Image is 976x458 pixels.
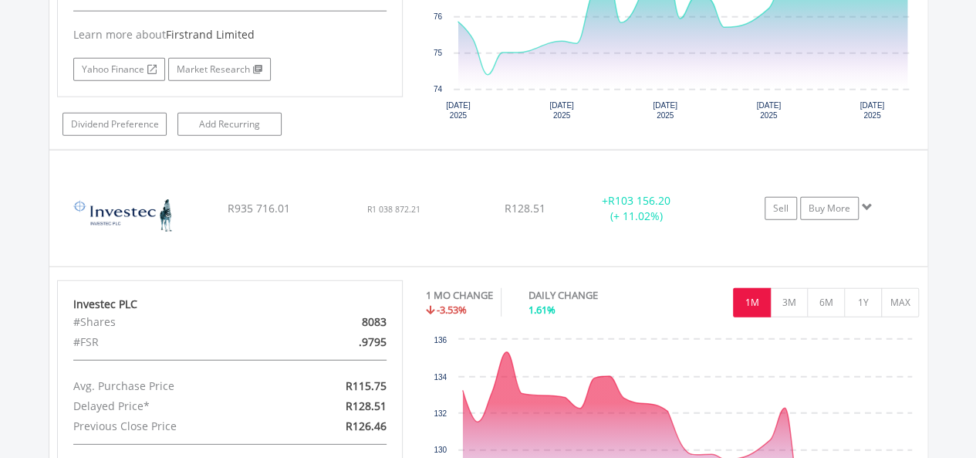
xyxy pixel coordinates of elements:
span: 1.61% [529,303,556,317]
span: Firstrand Limited [166,27,255,42]
div: Avg. Purchase Price [62,376,286,396]
a: Buy More [800,197,859,220]
div: + (+ 11.02%) [579,193,695,224]
div: Learn more about [73,27,387,42]
span: -3.53% [437,303,467,317]
div: Delayed Price* [62,396,286,416]
text: [DATE] 2025 [549,101,574,120]
span: R128.51 [505,201,545,215]
span: R126.46 [346,419,387,433]
text: 130 [434,446,447,454]
a: Dividend Preference [62,113,167,136]
text: 136 [434,336,447,344]
span: R1 038 872.21 [367,204,420,215]
button: 1Y [844,288,882,317]
span: R115.75 [346,378,387,393]
div: #Shares [62,312,286,332]
text: [DATE] 2025 [446,101,471,120]
span: R128.51 [346,399,387,413]
span: R935 716.01 [228,201,290,215]
text: 134 [434,373,447,382]
text: 132 [434,409,447,418]
button: MAX [881,288,919,317]
button: 3M [770,288,808,317]
text: [DATE] 2025 [859,101,884,120]
div: 1 MO CHANGE [426,288,493,303]
div: Investec PLC [73,297,387,312]
button: 6M [807,288,845,317]
text: 75 [434,49,443,57]
img: EQU.ZA.INP.png [57,170,190,263]
a: Add Recurring [177,113,282,136]
a: Market Research [168,58,271,81]
div: .9795 [285,332,397,352]
text: 76 [434,12,443,21]
button: 1M [733,288,771,317]
text: [DATE] 2025 [756,101,781,120]
text: [DATE] 2025 [653,101,677,120]
div: Previous Close Price [62,416,286,436]
a: Yahoo Finance [73,58,165,81]
div: #FSR [62,332,286,352]
div: 8083 [285,312,397,332]
div: DAILY CHANGE [529,288,652,303]
span: R103 156.20 [608,193,670,208]
a: Sell [765,197,797,220]
text: 74 [434,85,443,93]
